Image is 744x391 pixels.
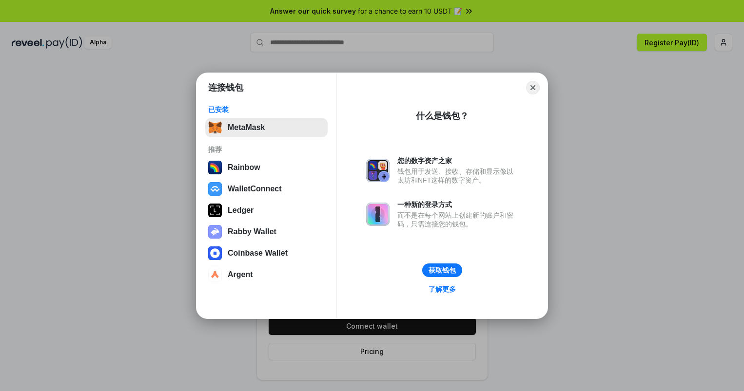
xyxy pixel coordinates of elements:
div: 推荐 [208,145,325,154]
div: 已安装 [208,105,325,114]
div: Ledger [228,206,254,215]
div: 了解更多 [429,285,456,294]
img: svg+xml,%3Csvg%20xmlns%3D%22http%3A%2F%2Fwww.w3.org%2F2000%2Fsvg%22%20fill%3D%22none%22%20viewBox... [366,203,390,226]
button: Rabby Wallet [205,222,328,242]
img: svg+xml,%3Csvg%20width%3D%22120%22%20height%3D%22120%22%20viewBox%3D%220%200%20120%20120%22%20fil... [208,161,222,174]
img: svg+xml,%3Csvg%20fill%3D%22none%22%20height%3D%2233%22%20viewBox%3D%220%200%2035%2033%22%20width%... [208,121,222,134]
img: svg+xml,%3Csvg%20width%3D%2228%22%20height%3D%2228%22%20viewBox%3D%220%200%2028%2028%22%20fill%3D... [208,246,222,260]
img: svg+xml,%3Csvg%20xmlns%3D%22http%3A%2F%2Fwww.w3.org%2F2000%2Fsvg%22%20fill%3D%22none%22%20viewBox... [208,225,222,239]
div: Coinbase Wallet [228,249,288,258]
button: 获取钱包 [422,263,462,277]
div: 钱包用于发送、接收、存储和显示像以太坊和NFT这样的数字资产。 [397,167,518,185]
button: WalletConnect [205,179,328,199]
img: svg+xml,%3Csvg%20width%3D%2228%22%20height%3D%2228%22%20viewBox%3D%220%200%2028%2028%22%20fill%3D... [208,268,222,281]
h1: 连接钱包 [208,82,243,93]
div: 您的数字资产之家 [397,156,518,165]
img: svg+xml,%3Csvg%20width%3D%2228%22%20height%3D%2228%22%20viewBox%3D%220%200%2028%2028%22%20fill%3D... [208,182,222,196]
button: Close [526,81,540,94]
div: 什么是钱包？ [416,110,469,122]
button: Rainbow [205,158,328,177]
img: svg+xml,%3Csvg%20xmlns%3D%22http%3A%2F%2Fwww.w3.org%2F2000%2Fsvg%22%20width%3D%2228%22%20height%3... [208,204,222,217]
img: svg+xml,%3Csvg%20xmlns%3D%22http%3A%2F%2Fwww.w3.org%2F2000%2Fsvg%22%20fill%3D%22none%22%20viewBox... [366,159,390,182]
button: Ledger [205,201,328,220]
div: 而不是在每个网站上创建新的账户和密码，只需连接您的钱包。 [397,211,518,228]
div: Argent [228,270,253,279]
div: 获取钱包 [429,266,456,275]
button: Coinbase Wallet [205,243,328,263]
div: 一种新的登录方式 [397,200,518,209]
button: MetaMask [205,118,328,137]
div: WalletConnect [228,185,282,193]
div: Rabby Wallet [228,227,276,236]
div: MetaMask [228,123,265,132]
a: 了解更多 [423,283,462,296]
button: Argent [205,265,328,284]
div: Rainbow [228,163,260,172]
